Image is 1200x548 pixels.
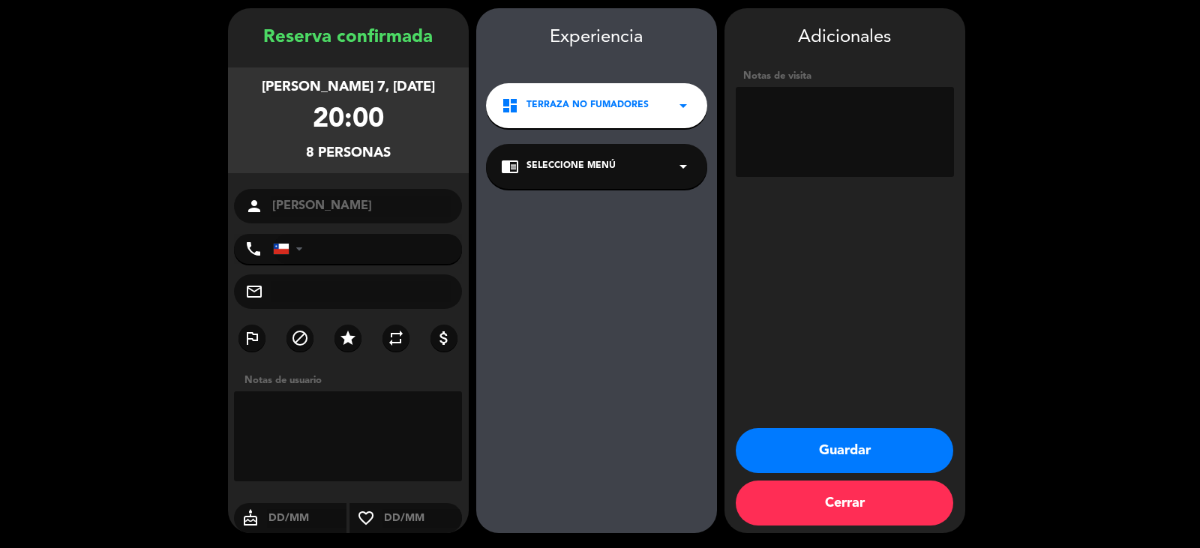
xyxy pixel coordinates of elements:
i: cake [234,509,267,527]
i: block [291,329,309,347]
i: person [245,197,263,215]
div: Reserva confirmada [228,23,469,52]
span: Terraza no Fumadores [526,98,649,113]
div: Experiencia [476,23,717,52]
input: DD/MM [267,509,347,528]
input: DD/MM [382,509,463,528]
div: Notas de usuario [237,373,469,388]
i: attach_money [435,329,453,347]
i: star [339,329,357,347]
div: 8 personas [306,142,391,164]
i: mail_outline [245,283,263,301]
i: arrow_drop_down [674,97,692,115]
div: [PERSON_NAME] 7, [DATE] [262,76,435,98]
i: favorite_border [349,509,382,527]
i: outlined_flag [243,329,261,347]
button: Cerrar [736,481,953,526]
span: Seleccione Menú [526,159,616,174]
div: Notas de visita [736,68,954,84]
i: chrome_reader_mode [501,157,519,175]
div: Chile: +56 [274,235,308,263]
button: Guardar [736,428,953,473]
div: 20:00 [313,98,384,142]
i: arrow_drop_down [674,157,692,175]
i: dashboard [501,97,519,115]
i: repeat [387,329,405,347]
div: Adicionales [736,23,954,52]
i: phone [244,240,262,258]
